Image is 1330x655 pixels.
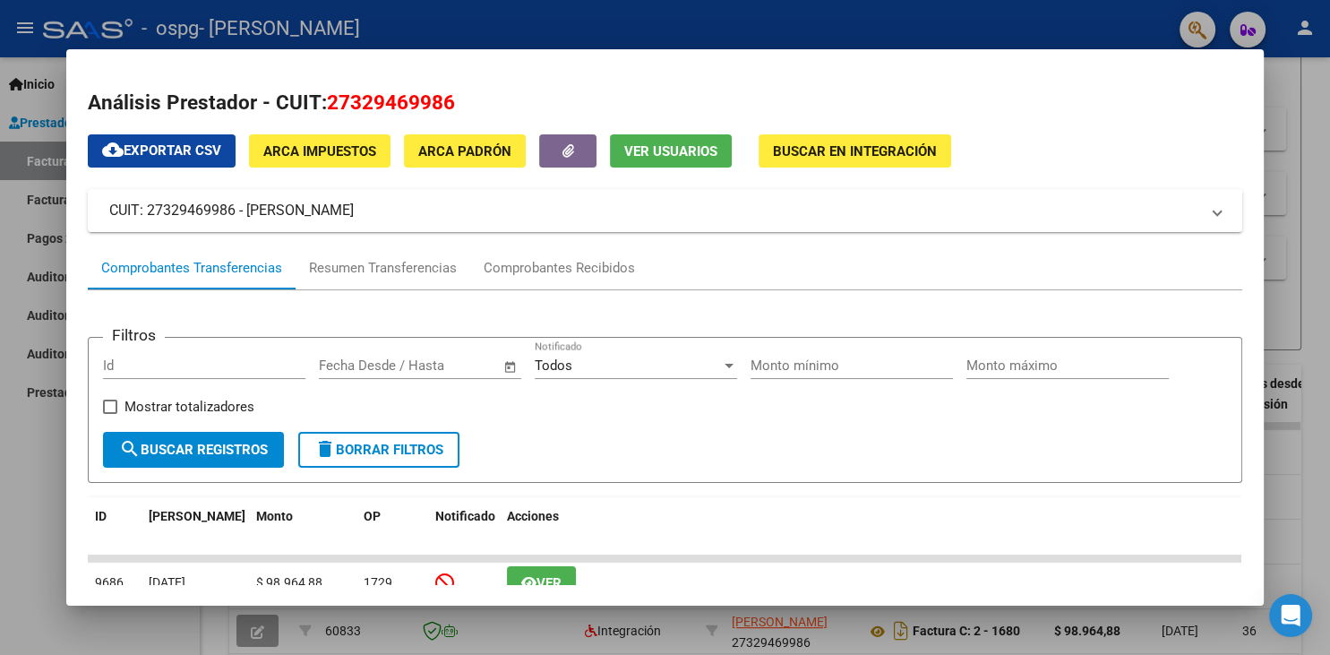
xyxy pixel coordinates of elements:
h2: Análisis Prestador - CUIT: [88,88,1242,118]
button: Exportar CSV [88,134,236,168]
span: OP [364,509,381,523]
span: Todos [535,358,572,374]
button: Buscar Registros [103,432,284,468]
span: Mostrar totalizadores [124,396,254,418]
button: Ver Usuarios [610,134,732,168]
span: Monto [256,509,293,523]
span: [PERSON_NAME] [149,509,245,523]
span: ID [95,509,107,523]
button: Open calendar [500,357,520,377]
span: Exportar CSV [102,142,221,159]
datatable-header-cell: Fecha T. [142,497,249,556]
datatable-header-cell: Notificado [428,497,500,556]
div: Resumen Transferencias [309,258,457,279]
span: Buscar Registros [119,442,268,458]
datatable-header-cell: Acciones [500,497,1241,556]
span: Acciones [507,509,559,523]
span: ARCA Impuestos [263,143,376,159]
div: Open Intercom Messenger [1269,594,1312,637]
div: Comprobantes Transferencias [101,258,282,279]
mat-icon: cloud_download [102,139,124,160]
span: ARCA Padrón [418,143,511,159]
span: Notificado [435,509,495,523]
button: Borrar Filtros [298,432,459,468]
button: Buscar en Integración [759,134,951,168]
button: ARCA Impuestos [249,134,390,168]
datatable-header-cell: OP [356,497,428,556]
input: Fecha inicio [319,358,391,374]
mat-panel-title: CUIT: 27329469986 - [PERSON_NAME] [109,200,1199,221]
datatable-header-cell: Monto [249,497,356,556]
span: [DATE] [149,575,185,590]
input: Fecha fin [408,358,494,374]
span: 9686 [95,575,124,590]
mat-icon: delete [314,438,336,460]
span: Ver [536,575,562,591]
span: Borrar Filtros [314,442,443,458]
span: Buscar en Integración [773,143,937,159]
mat-icon: search [119,438,141,460]
span: Ver Usuarios [624,143,717,159]
h3: Filtros [103,323,165,347]
span: $ 98.964,88 [256,575,322,590]
div: Comprobantes Recibidos [484,258,635,279]
button: Ver [507,566,576,599]
datatable-header-cell: ID [88,497,142,556]
button: ARCA Padrón [404,134,526,168]
span: 1729 [364,575,392,590]
mat-expansion-panel-header: CUIT: 27329469986 - [PERSON_NAME] [88,189,1242,232]
span: 27329469986 [327,90,455,114]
